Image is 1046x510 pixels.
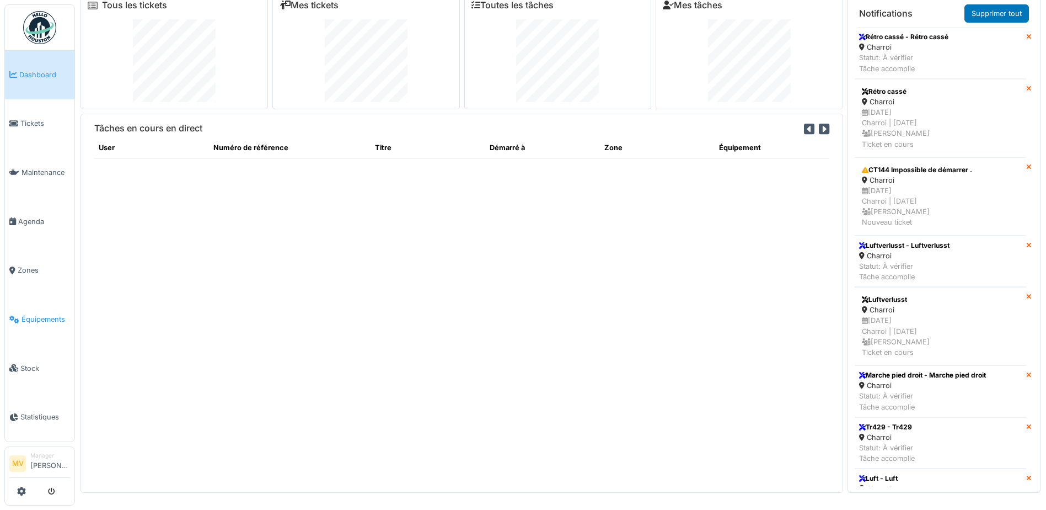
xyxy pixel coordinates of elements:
[855,417,1026,469] a: Tr429 - Tr429 Charroi Statut: À vérifierTâche accomplie
[855,287,1026,365] a: Luftverlusst Charroi [DATE]Charroi | [DATE] [PERSON_NAME]Ticket en cours
[862,185,1019,228] div: [DATE] Charroi | [DATE] [PERSON_NAME] Nouveau ticket
[859,42,948,52] div: Charroi
[485,138,600,158] th: Démarré à
[99,144,115,152] span: translation missing: fr.shared.user
[862,165,1019,175] div: CT144 Impossible de démarrer .
[5,99,74,148] a: Tickets
[5,344,74,393] a: Stock
[94,123,202,134] h6: Tâches en cours en direct
[5,393,74,442] a: Statistiques
[859,484,915,494] div: Charroi
[5,50,74,99] a: Dashboard
[859,52,948,73] div: Statut: À vérifier Tâche accomplie
[859,32,948,42] div: Rétro cassé - Rétro cassé
[600,138,715,158] th: Zone
[209,138,371,158] th: Numéro de référence
[862,175,1019,185] div: Charroi
[859,422,915,432] div: Tr429 - Tr429
[9,451,70,478] a: MV Manager[PERSON_NAME]
[859,443,915,464] div: Statut: À vérifier Tâche accomplie
[18,216,70,227] span: Agenda
[22,314,70,325] span: Équipements
[855,157,1026,236] a: CT144 Impossible de démarrer . Charroi [DATE]Charroi | [DATE] [PERSON_NAME]Nouveau ticket
[855,79,1026,157] a: Rétro cassé Charroi [DATE]Charroi | [DATE] [PERSON_NAME]Ticket en cours
[855,236,1026,288] a: Luftverlusst - Luftverlusst Charroi Statut: À vérifierTâche accomplie
[862,97,1019,107] div: Charroi
[18,265,70,275] span: Zones
[859,380,986,391] div: Charroi
[862,87,1019,97] div: Rétro cassé
[5,295,74,344] a: Équipements
[5,197,74,246] a: Agenda
[859,251,950,261] div: Charroi
[859,391,986,412] div: Statut: À vérifier Tâche accomplie
[20,118,70,129] span: Tickets
[859,432,915,443] div: Charroi
[859,474,915,484] div: Luft - Luft
[859,261,950,282] div: Statut: À vérifier Tâche accomplie
[20,412,70,422] span: Statistiques
[862,315,1019,358] div: [DATE] Charroi | [DATE] [PERSON_NAME] Ticket en cours
[862,107,1019,150] div: [DATE] Charroi | [DATE] [PERSON_NAME] Ticket en cours
[855,27,1026,79] a: Rétro cassé - Rétro cassé Charroi Statut: À vérifierTâche accomplie
[30,451,70,475] li: [PERSON_NAME]
[859,8,913,19] h6: Notifications
[22,167,70,178] span: Maintenance
[23,11,56,44] img: Badge_color-CXgf-gQk.svg
[862,295,1019,305] div: Luftverlusst
[5,148,74,197] a: Maintenance
[19,70,70,80] span: Dashboard
[5,246,74,295] a: Zones
[30,451,70,460] div: Manager
[855,365,1026,417] a: Marche pied droit - Marche pied droit Charroi Statut: À vérifierTâche accomplie
[715,138,829,158] th: Équipement
[859,370,986,380] div: Marche pied droit - Marche pied droit
[964,4,1029,23] a: Supprimer tout
[862,305,1019,315] div: Charroi
[859,241,950,251] div: Luftverlusst - Luftverlusst
[9,455,26,472] li: MV
[20,363,70,374] span: Stock
[371,138,485,158] th: Titre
